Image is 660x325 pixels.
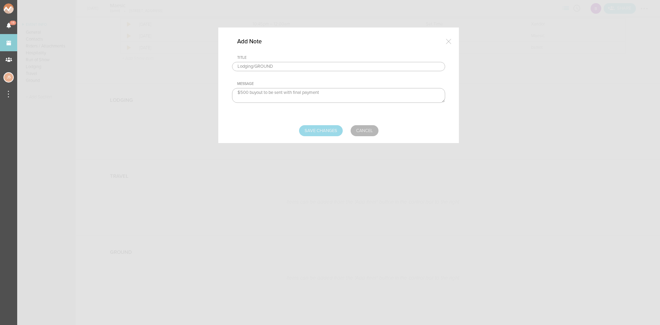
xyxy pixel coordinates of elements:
h4: Add Note [237,38,272,45]
div: Jessica Smith [3,72,14,83]
div: Message [237,82,445,86]
div: Title [237,55,445,60]
span: 15 [10,21,16,25]
img: NOMAD [3,3,42,14]
input: Save Changes [299,125,343,136]
a: Cancel [351,125,378,136]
